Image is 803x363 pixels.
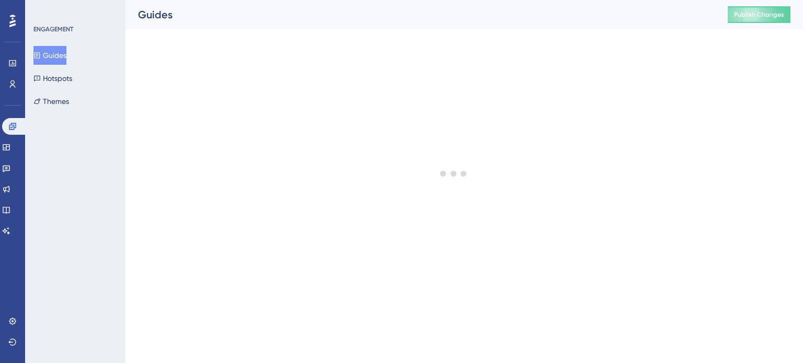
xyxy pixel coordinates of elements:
span: Publish Changes [734,10,784,19]
button: Publish Changes [728,6,790,23]
button: Hotspots [33,69,72,88]
div: Guides [138,7,702,22]
button: Themes [33,92,69,111]
div: ENGAGEMENT [33,25,73,33]
button: Guides [33,46,66,65]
